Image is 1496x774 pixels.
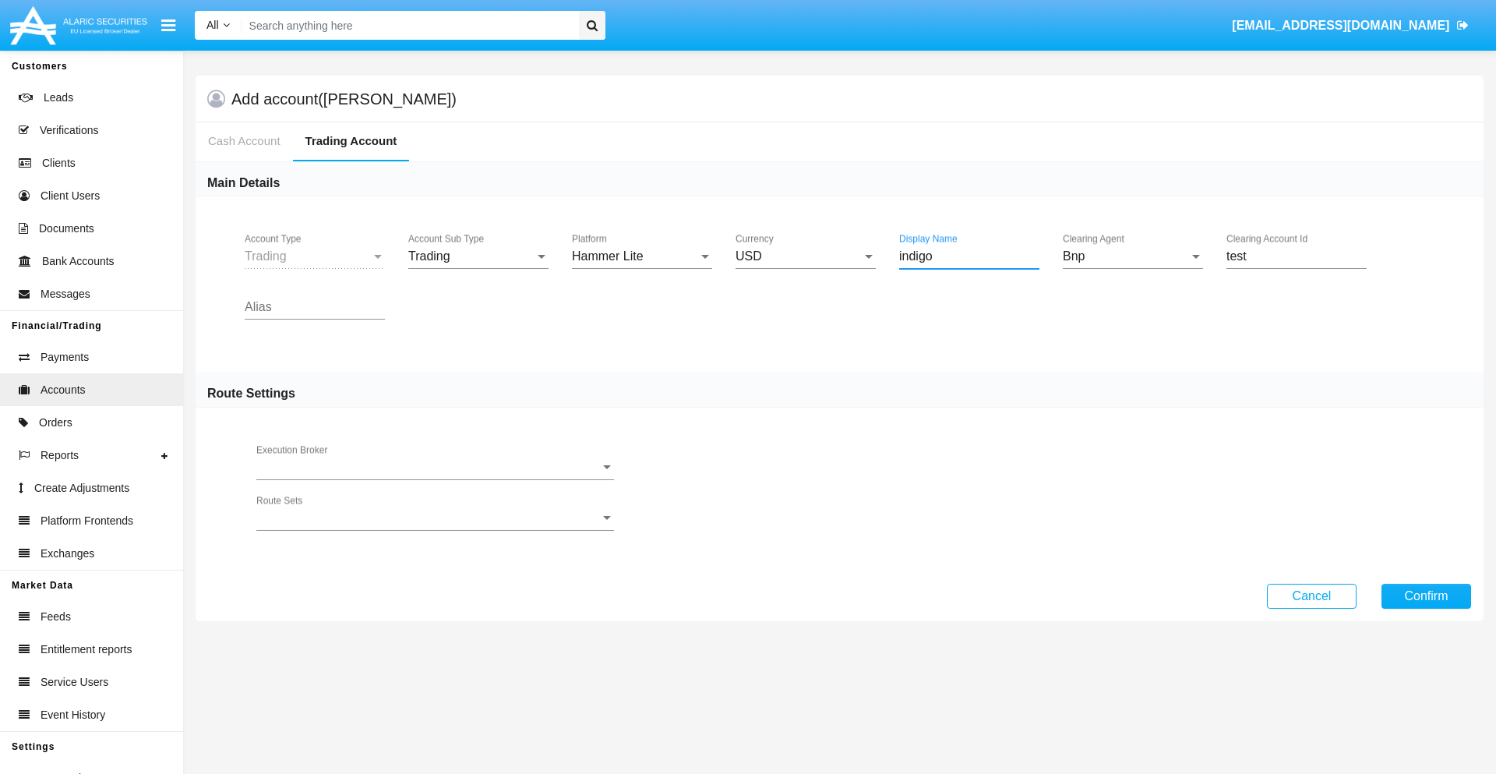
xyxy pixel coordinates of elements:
[408,249,450,263] span: Trading
[41,349,89,366] span: Payments
[1267,584,1357,609] button: Cancel
[41,513,133,529] span: Platform Frontends
[41,707,105,723] span: Event History
[242,11,573,40] input: Search
[41,641,132,658] span: Entitlement reports
[256,461,600,475] span: Execution Broker
[1232,19,1449,32] span: [EMAIL_ADDRESS][DOMAIN_NAME]
[41,447,79,464] span: Reports
[42,253,115,270] span: Bank Accounts
[41,382,86,398] span: Accounts
[41,609,71,625] span: Feeds
[8,2,150,48] img: Logo image
[207,385,295,402] h6: Route Settings
[1225,4,1477,48] a: [EMAIL_ADDRESS][DOMAIN_NAME]
[1381,584,1471,609] button: Confirm
[41,546,94,562] span: Exchanges
[736,249,762,263] span: USD
[1063,249,1085,263] span: Bnp
[39,415,72,431] span: Orders
[41,188,100,204] span: Client Users
[256,511,600,525] span: Route Sets
[39,221,94,237] span: Documents
[34,480,129,497] span: Create Adjustments
[41,674,108,691] span: Service Users
[245,249,287,263] span: Trading
[40,122,98,139] span: Verifications
[231,93,457,105] h5: Add account ([PERSON_NAME])
[206,19,219,31] span: All
[207,175,280,192] h6: Main Details
[41,286,90,302] span: Messages
[44,90,73,106] span: Leads
[195,17,242,34] a: All
[572,249,644,263] span: Hammer Lite
[42,155,76,171] span: Clients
